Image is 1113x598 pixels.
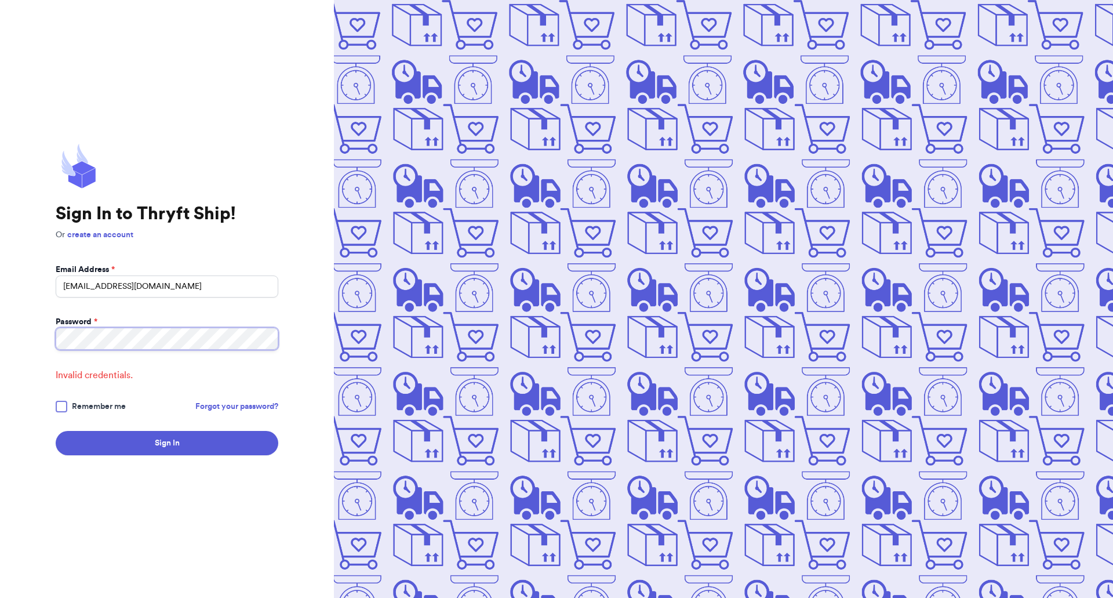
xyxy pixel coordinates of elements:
[56,204,278,224] h1: Sign In to Thryft Ship!
[56,431,278,455] button: Sign In
[56,229,278,241] p: Or
[195,401,278,412] a: Forgot your password?
[56,316,97,328] label: Password
[56,264,115,276] label: Email Address
[67,231,133,239] a: create an account
[56,368,278,382] span: Invalid credentials.
[72,401,126,412] span: Remember me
